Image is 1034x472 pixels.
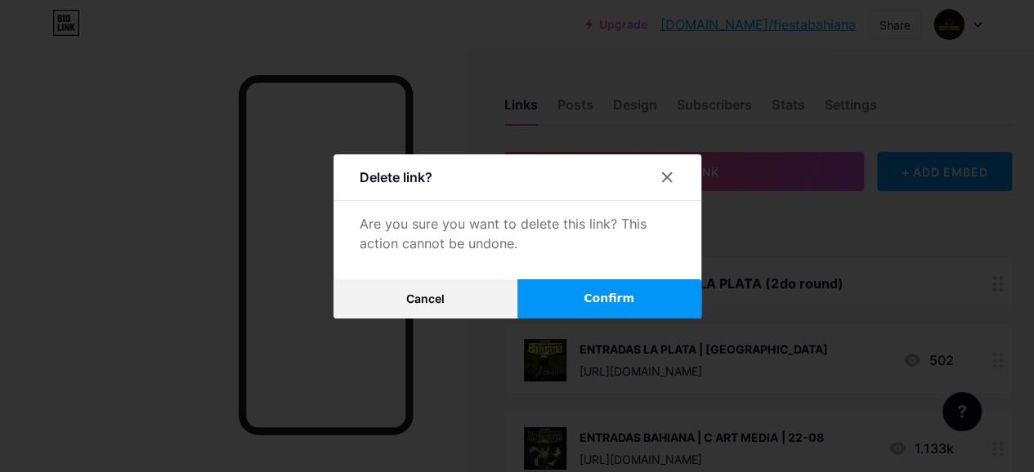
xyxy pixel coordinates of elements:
[517,279,701,318] button: Confirm
[360,214,675,253] div: Are you sure you want to delete this link? This action cannot be undone.
[333,279,517,318] button: Cancel
[360,167,432,187] div: Delete link?
[406,292,445,305] span: Cancel
[584,290,634,307] span: Confirm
